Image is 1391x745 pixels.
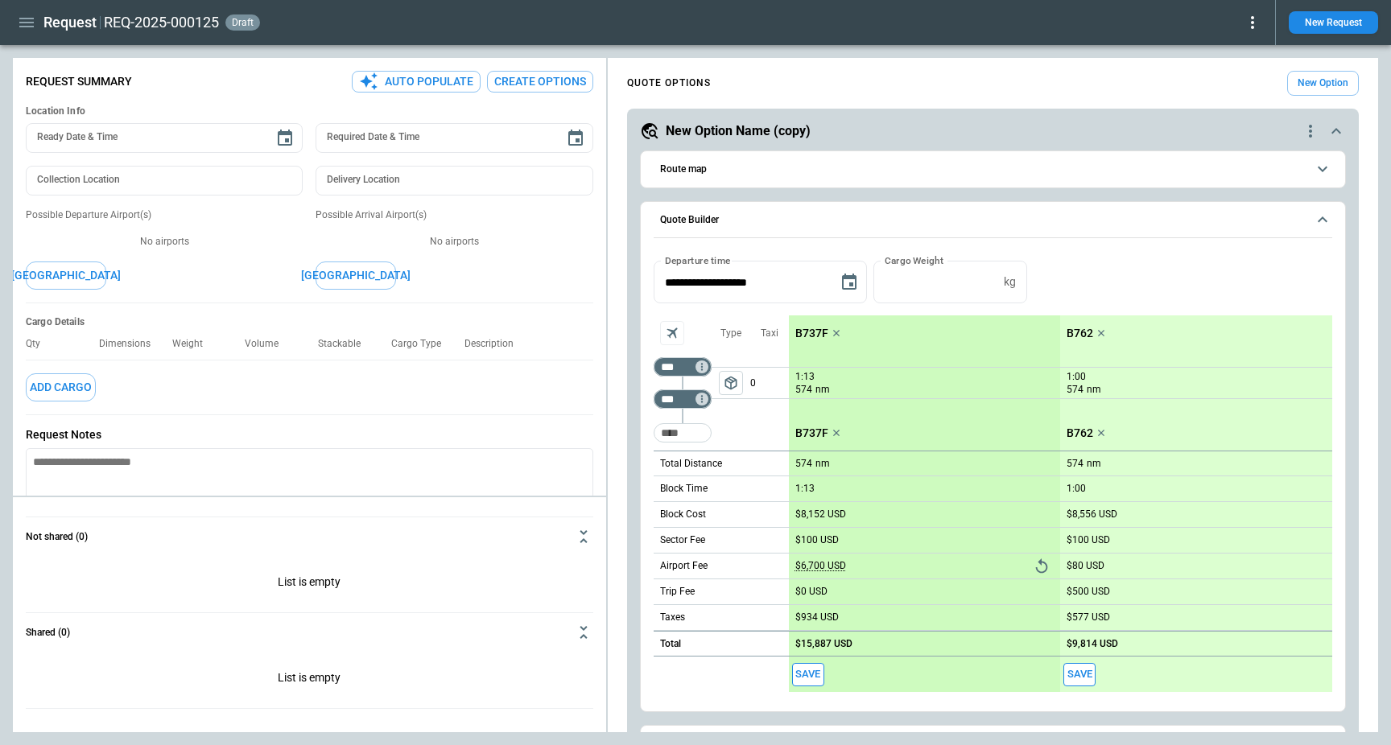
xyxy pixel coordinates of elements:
[318,338,374,350] p: Stackable
[660,559,708,573] p: Airport Fee
[660,508,706,521] p: Block Cost
[464,338,526,350] p: Description
[26,532,88,542] h6: Not shared (0)
[1301,121,1320,141] div: quote-option-actions
[1067,371,1086,383] p: 1:00
[660,321,684,345] span: Aircraft selection
[26,316,593,328] h6: Cargo Details
[815,383,830,397] p: nm
[660,482,708,496] p: Block Time
[761,327,778,340] p: Taxi
[795,327,828,340] p: B737F
[43,13,97,32] h1: Request
[654,202,1332,239] button: Quote Builder
[815,457,830,471] p: nm
[26,105,593,117] h6: Location Info
[1063,663,1096,686] span: Save this aircraft quote and copy details to clipboard
[660,533,705,547] p: Sector Fee
[1067,508,1117,521] p: $8,556 USD
[795,611,839,624] p: $934 USD
[666,122,811,140] h5: New Option Name (copy)
[795,560,846,572] p: $6,700 USD
[1067,534,1110,546] p: $100 USD
[352,71,481,93] button: Auto Populate
[104,13,219,32] h2: REQ-2025-000125
[26,235,303,249] p: No airports
[654,151,1332,187] button: Route map
[1030,554,1054,578] button: Reset
[316,261,396,290] button: [GEOGRAPHIC_DATA]
[26,613,593,652] button: Shared (0)
[660,639,681,649] h6: Total
[795,638,852,650] p: $15,887 USD
[1067,483,1086,495] p: 1:00
[833,266,865,298] button: Choose date, selected date is Sep 16, 2025
[1067,383,1083,397] p: 574
[172,338,216,350] p: Weight
[795,371,815,383] p: 1:13
[26,556,593,612] p: List is empty
[1004,275,1016,289] p: kg
[795,458,812,470] p: 574
[391,338,454,350] p: Cargo Type
[1067,426,1093,440] p: B762
[1067,327,1093,340] p: B762
[559,122,592,154] button: Choose date
[1087,383,1101,397] p: nm
[26,517,593,556] button: Not shared (0)
[792,663,824,686] span: Save this aircraft quote and copy details to clipboard
[720,327,741,340] p: Type
[795,426,828,440] p: B737F
[26,556,593,612] div: Not shared (0)
[665,253,731,267] label: Departure time
[26,652,593,708] div: Not shared (0)
[640,121,1346,141] button: New Option Name (copy)quote-option-actions
[654,423,712,442] div: Too short
[654,261,1332,692] div: Quote Builder
[660,585,695,599] p: Trip Fee
[1063,663,1096,686] button: Save
[789,315,1332,692] div: scrollable content
[885,253,943,267] label: Cargo Weight
[1067,586,1110,598] p: $500 USD
[26,628,70,638] h6: Shared (0)
[487,71,593,93] button: Create Options
[795,383,812,397] p: 574
[26,428,593,442] p: Request Notes
[660,611,685,624] p: Taxes
[1289,11,1378,34] button: New Request
[26,208,303,222] p: Possible Departure Airport(s)
[99,338,163,350] p: Dimensions
[660,457,722,471] p: Total Distance
[26,652,593,708] p: List is empty
[660,215,719,225] h6: Quote Builder
[792,663,824,686] button: Save
[316,235,592,249] p: No airports
[719,371,743,395] button: left aligned
[1067,458,1083,470] p: 574
[795,508,846,521] p: $8,152 USD
[1067,611,1110,624] p: $577 USD
[269,122,301,154] button: Choose date
[660,164,707,175] h6: Route map
[26,75,132,88] p: Request Summary
[654,389,712,409] div: Not found
[1067,638,1118,650] p: $9,814 USD
[719,371,743,395] span: Type of sector
[1087,457,1101,471] p: nm
[654,357,712,377] div: Not found
[1287,71,1359,96] button: New Option
[627,80,711,87] h4: QUOTE OPTIONS
[795,586,828,598] p: $0 USD
[26,373,96,401] button: Add Cargo
[750,368,789,398] p: 0
[723,375,739,391] span: package_2
[229,17,257,28] span: draft
[795,534,839,546] p: $100 USD
[795,483,815,495] p: 1:13
[245,338,291,350] p: Volume
[26,338,53,350] p: Qty
[316,208,592,222] p: Possible Arrival Airport(s)
[26,261,106,290] button: [GEOGRAPHIC_DATA]
[1067,560,1104,572] p: $80 USD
